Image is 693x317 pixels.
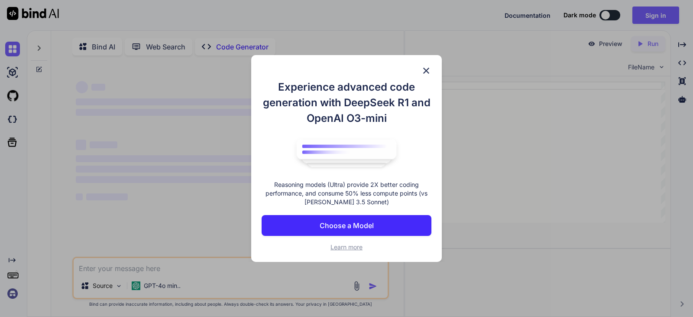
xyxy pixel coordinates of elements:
img: bind logo [290,135,403,172]
img: close [421,65,431,76]
button: Choose a Model [262,215,431,236]
h1: Experience advanced code generation with DeepSeek R1 and OpenAI O3-mini [262,79,431,126]
span: Learn more [330,243,363,251]
p: Choose a Model [320,220,374,231]
p: Reasoning models (Ultra) provide 2X better coding performance, and consume 50% less compute point... [262,180,431,206]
